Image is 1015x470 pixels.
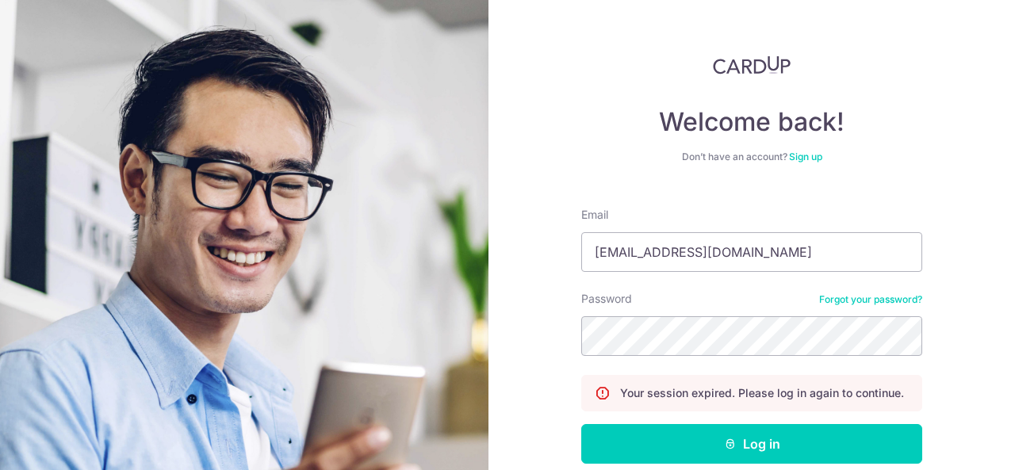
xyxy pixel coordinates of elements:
[581,207,608,223] label: Email
[581,151,922,163] div: Don’t have an account?
[713,55,791,75] img: CardUp Logo
[581,232,922,272] input: Enter your Email
[581,291,632,307] label: Password
[789,151,822,162] a: Sign up
[819,293,922,306] a: Forgot your password?
[581,424,922,464] button: Log in
[581,106,922,138] h4: Welcome back!
[620,385,904,401] p: Your session expired. Please log in again to continue.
